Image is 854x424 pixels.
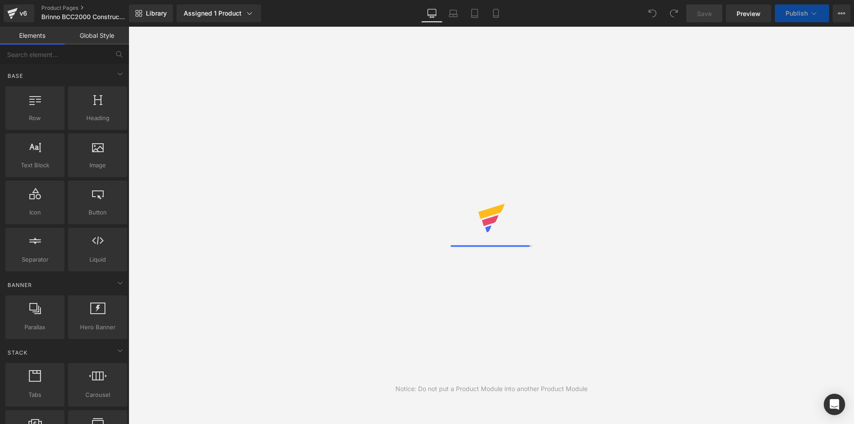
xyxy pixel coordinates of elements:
a: v6 [4,4,34,22]
a: Product Pages [41,4,144,12]
span: Tabs [8,390,62,400]
span: Separator [8,255,62,264]
div: Open Intercom Messenger [824,394,845,415]
a: Desktop [421,4,443,22]
div: v6 [18,8,29,19]
span: Text Block [8,161,62,170]
span: Liquid [71,255,125,264]
button: Publish [775,4,829,22]
span: Save [697,9,712,18]
span: Library [146,9,167,17]
span: Banner [7,281,33,289]
a: New Library [129,4,173,22]
span: Button [71,208,125,217]
span: Brinno BCC2000 Construction Time Lapse Camera with Industrial Clamp and Case with Variations [41,13,127,20]
span: Row [8,113,62,123]
span: Carousel [71,390,125,400]
span: Heading [71,113,125,123]
a: Preview [726,4,771,22]
span: Parallax [8,323,62,332]
a: Mobile [485,4,507,22]
div: Notice: Do not put a Product Module into another Product Module [395,384,588,394]
button: Undo [644,4,661,22]
a: Global Style [64,27,129,44]
span: Image [71,161,125,170]
span: Publish [786,10,808,17]
span: Preview [737,9,761,18]
button: More [833,4,850,22]
span: Hero Banner [71,323,125,332]
span: Icon [8,208,62,217]
span: Stack [7,348,28,357]
button: Redo [665,4,683,22]
div: Assigned 1 Product [184,9,254,18]
span: Base [7,72,24,80]
a: Tablet [464,4,485,22]
a: Laptop [443,4,464,22]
